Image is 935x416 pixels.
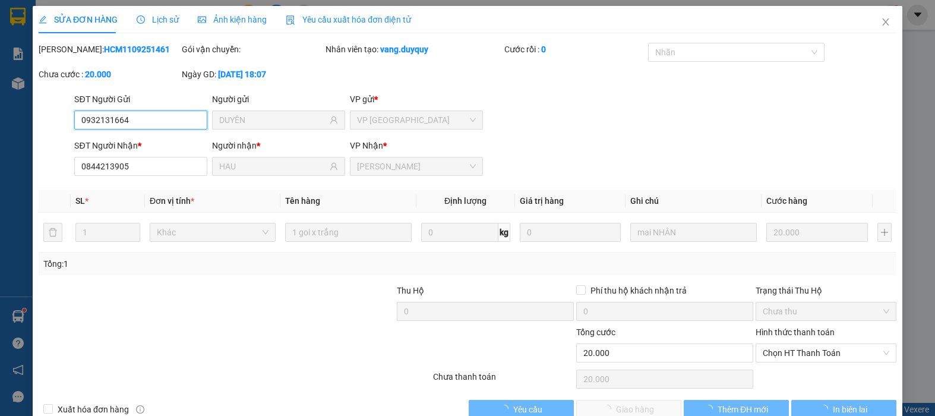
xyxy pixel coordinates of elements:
[877,223,892,242] button: plus
[43,223,62,242] button: delete
[85,70,111,79] b: 20.000
[219,114,327,127] input: Tên người gửi
[357,111,476,129] span: VP Sài Gòn
[330,162,338,171] span: user
[766,223,868,242] input: 0
[520,196,564,206] span: Giá trị hàng
[520,223,621,242] input: 0
[357,157,476,175] span: Vĩnh Kim
[212,93,345,106] div: Người gửi
[53,403,134,416] span: Xuất hóa đơn hàng
[182,68,323,81] div: Ngày GD:
[705,405,718,413] span: loading
[820,405,833,413] span: loading
[763,344,889,362] span: Chọn HT Thanh Toán
[444,196,487,206] span: Định lượng
[718,403,768,416] span: Thêm ĐH mới
[350,93,483,106] div: VP gửi
[576,327,615,337] span: Tổng cước
[541,45,546,54] b: 0
[43,257,361,270] div: Tổng: 1
[285,196,320,206] span: Tên hàng
[326,43,503,56] div: Nhân viên tạo:
[630,223,756,242] input: Ghi Chú
[432,370,575,391] div: Chưa thanh toán
[150,196,194,206] span: Đơn vị tính
[286,15,411,24] span: Yêu cầu xuất hóa đơn điện tử
[881,17,890,27] span: close
[39,43,179,56] div: [PERSON_NAME]:
[212,139,345,152] div: Người nhận
[39,15,118,24] span: SỬA ĐƠN HÀNG
[586,284,691,297] span: Phí thu hộ khách nhận trả
[104,45,170,54] b: HCM1109251461
[756,327,835,337] label: Hình thức thanh toán
[397,286,424,295] span: Thu Hộ
[285,223,411,242] input: VD: Bàn, Ghế
[286,15,295,25] img: icon
[39,68,179,81] div: Chưa cước :
[157,223,269,241] span: Khác
[74,139,207,152] div: SĐT Người Nhận
[137,15,179,24] span: Lịch sử
[219,160,327,173] input: Tên người nhận
[763,302,889,320] span: Chưa thu
[833,403,867,416] span: In biên lai
[75,196,85,206] span: SL
[766,196,807,206] span: Cước hàng
[350,141,383,150] span: VP Nhận
[136,405,144,414] span: info-circle
[498,223,510,242] span: kg
[513,403,542,416] span: Yêu cầu
[626,190,761,213] th: Ghi chú
[756,284,896,297] div: Trạng thái Thu Hộ
[39,15,47,24] span: edit
[182,43,323,56] div: Gói vận chuyển:
[74,93,207,106] div: SĐT Người Gửi
[500,405,513,413] span: loading
[218,70,266,79] b: [DATE] 18:07
[869,6,902,39] button: Close
[198,15,206,24] span: picture
[504,43,645,56] div: Cước rồi :
[198,15,267,24] span: Ảnh kiện hàng
[380,45,428,54] b: vang.duyquy
[330,116,338,124] span: user
[137,15,145,24] span: clock-circle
